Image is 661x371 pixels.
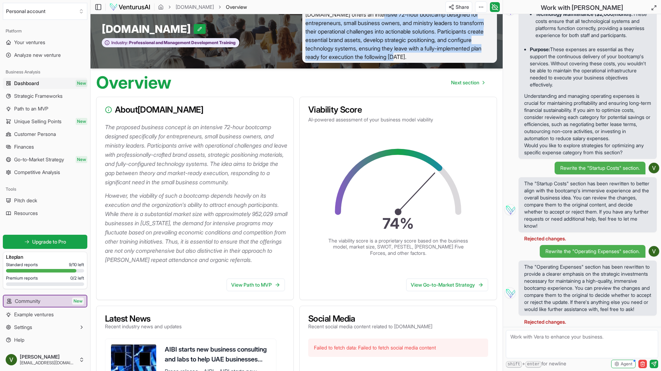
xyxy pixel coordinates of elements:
p: These expenses are essential as they support the continuous delivery of your bootcamp's services.... [530,46,651,88]
a: Example ventures [3,309,87,320]
nav: pagination [445,76,490,90]
p: However, the viability of such a bootcamp depends heavily on its execution and the organization's... [105,191,288,264]
h2: Work with [PERSON_NAME] [541,3,623,13]
span: New [72,298,84,305]
span: Overview [226,4,247,11]
li: These costs ensure that all technological systems and platforms function correctly, providing a s... [536,9,651,40]
span: Example ventures [14,311,54,318]
p: Recent industry news and updates [105,323,182,330]
h3: Viability Score [308,106,488,114]
strong: Purpose: [530,46,550,52]
span: Customer Persona [14,131,56,138]
h3: AIBI starts new business consulting and labs to help UAE businesses thrive in the digital age. [165,345,270,364]
a: Customer Persona [3,128,87,140]
a: Resources [3,208,87,219]
kbd: enter [525,361,542,368]
text: 74 % [382,214,414,232]
span: Path to an MVP [14,105,48,112]
img: ACg8ocKruYYD_Bt-37oIXCiOWeYteC2nRSUD6LGuC9n1nc-YIAdH6a08=s96-c [649,246,659,257]
span: Help [14,336,24,343]
p: Recent social media content related to [DOMAIN_NAME] [308,323,432,330]
a: Go-to-Market StrategyNew [3,154,87,165]
p: Would you like to explore strategies for optimizing any specific expense category from this section? [524,142,651,156]
a: Unique Selling PointsNew [3,116,87,127]
p: Understanding and managing operating expenses is crucial for maintaining profitability and ensuri... [524,92,651,142]
span: 0 / 2 left [70,275,84,281]
span: Agent [621,361,632,367]
h3: About [DOMAIN_NAME] [105,106,285,114]
span: Rewrite the "Operating Expenses" section. [545,248,640,255]
a: View Path to MVP [227,279,285,291]
span: Analyze new venture [14,52,61,59]
span: Next section [451,79,479,86]
div: Tools [3,184,87,195]
span: Pitch deck [14,197,37,204]
a: Upgrade to Pro [3,235,87,249]
h1: Overview [96,74,171,91]
span: Settings [14,324,32,331]
img: ACg8ocKruYYD_Bt-37oIXCiOWeYteC2nRSUD6LGuC9n1nc-YIAdH6a08=s96-c [649,163,659,173]
a: DashboardNew [3,78,87,89]
span: The "Startup Costs" section has been rewritten to better align with the bootcamp's immersive expe... [524,180,651,229]
p: The viability score is a proprietary score based on the business model, market size, SWOT, PESTEL... [328,238,469,256]
span: Unique Selling Points [14,118,62,125]
span: Industry: [111,40,128,46]
span: New [76,80,87,87]
span: Competitive Analysis [14,169,60,176]
span: Community [15,298,40,305]
span: Rewrite the "Startup Costs" section. [560,164,640,172]
div: Rejected changes. [519,235,657,242]
h3: Social Media [308,315,432,323]
span: Premium reports [6,275,38,281]
p: The proposed business concept is an intensive 72-hour bootcamp designed specifically for entrepre... [105,122,288,187]
a: Analyze new venture [3,49,87,61]
h3: Latest News [105,315,182,323]
span: Finances [14,143,34,150]
button: Settings [3,322,87,333]
div: Failed to fetch data: Failed to fetch social media content [308,339,488,357]
span: Strategic Frameworks [14,92,63,100]
h3: Lite plan [6,253,84,261]
span: [DOMAIN_NAME] offers an intensive 72-hour bootcamp designed for entrepreneurs, small business own... [302,8,497,63]
span: + for newline [506,360,566,368]
span: Share [456,4,469,11]
span: [EMAIL_ADDRESS][DOMAIN_NAME] [20,360,76,366]
span: [DOMAIN_NAME] [102,23,194,35]
strong: Technology Maintenance ($2,000/month): [536,11,633,17]
button: [PERSON_NAME][EMAIL_ADDRESS][DOMAIN_NAME] [3,351,87,368]
span: Your ventures [14,39,45,46]
span: New [76,118,87,125]
button: Agent [611,360,636,368]
img: Vera [504,287,516,299]
img: logo [109,3,151,11]
span: Upgrade to Pro [32,238,66,245]
a: Help [3,334,87,346]
a: Strategic Frameworks [3,90,87,102]
span: Professional and Management Development Training [128,40,235,46]
a: View Go-to-Market Strategy [406,279,488,291]
span: Resources [14,210,38,217]
img: Vera [504,204,516,215]
div: Platform [3,25,87,37]
button: Select an organization [3,3,87,20]
nav: breadcrumb [158,4,247,11]
span: 9 / 10 left [69,262,84,268]
button: Industry:Professional and Management Development Training [102,38,239,48]
div: Business Analysis [3,66,87,78]
span: Standard reports [6,262,38,268]
span: [PERSON_NAME] [20,354,76,360]
p: AI-powered assessment of your business model viability [308,116,488,123]
a: CommunityNew [4,295,87,307]
a: Pitch deck [3,195,87,206]
a: Go to next page [445,76,490,90]
a: Path to an MVP [3,103,87,114]
img: ACg8ocKruYYD_Bt-37oIXCiOWeYteC2nRSUD6LGuC9n1nc-YIAdH6a08=s96-c [6,354,17,365]
a: Your ventures [3,37,87,48]
span: The "Operating Expenses" section has been rewritten to provide a clearer emphasis on the strategi... [524,263,651,313]
div: Rejected changes. [519,318,657,325]
button: Share [445,1,472,13]
a: Competitive Analysis [3,167,87,178]
span: Go-to-Market Strategy [14,156,64,163]
a: Finances [3,141,87,152]
a: [DOMAIN_NAME] [176,4,214,11]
